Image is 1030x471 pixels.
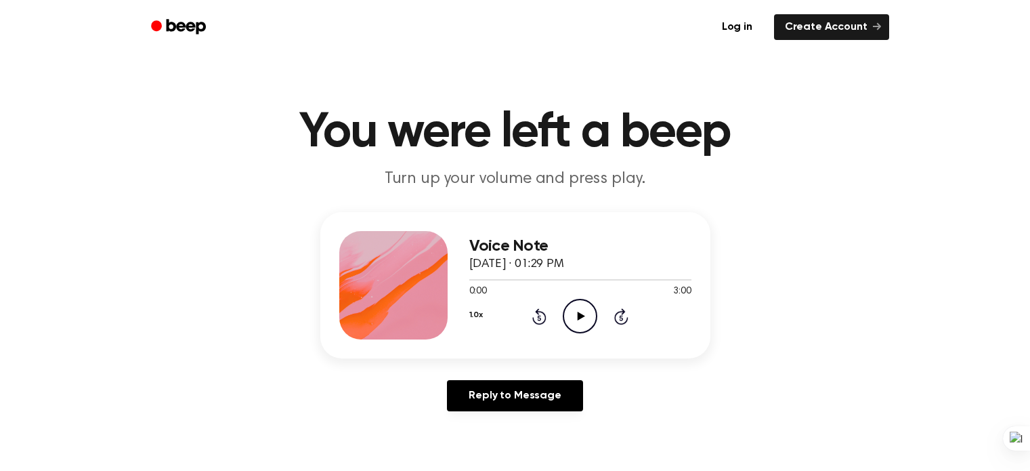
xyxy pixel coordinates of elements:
h3: Voice Note [469,237,691,255]
a: Log in [708,12,766,43]
p: Turn up your volume and press play. [255,168,775,190]
a: Reply to Message [447,380,582,411]
span: 3:00 [673,285,691,299]
a: Beep [142,14,218,41]
span: 0:00 [469,285,487,299]
span: [DATE] · 01:29 PM [469,258,564,270]
a: Create Account [774,14,889,40]
button: 1.0x [469,304,483,327]
h1: You were left a beep [169,108,862,157]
